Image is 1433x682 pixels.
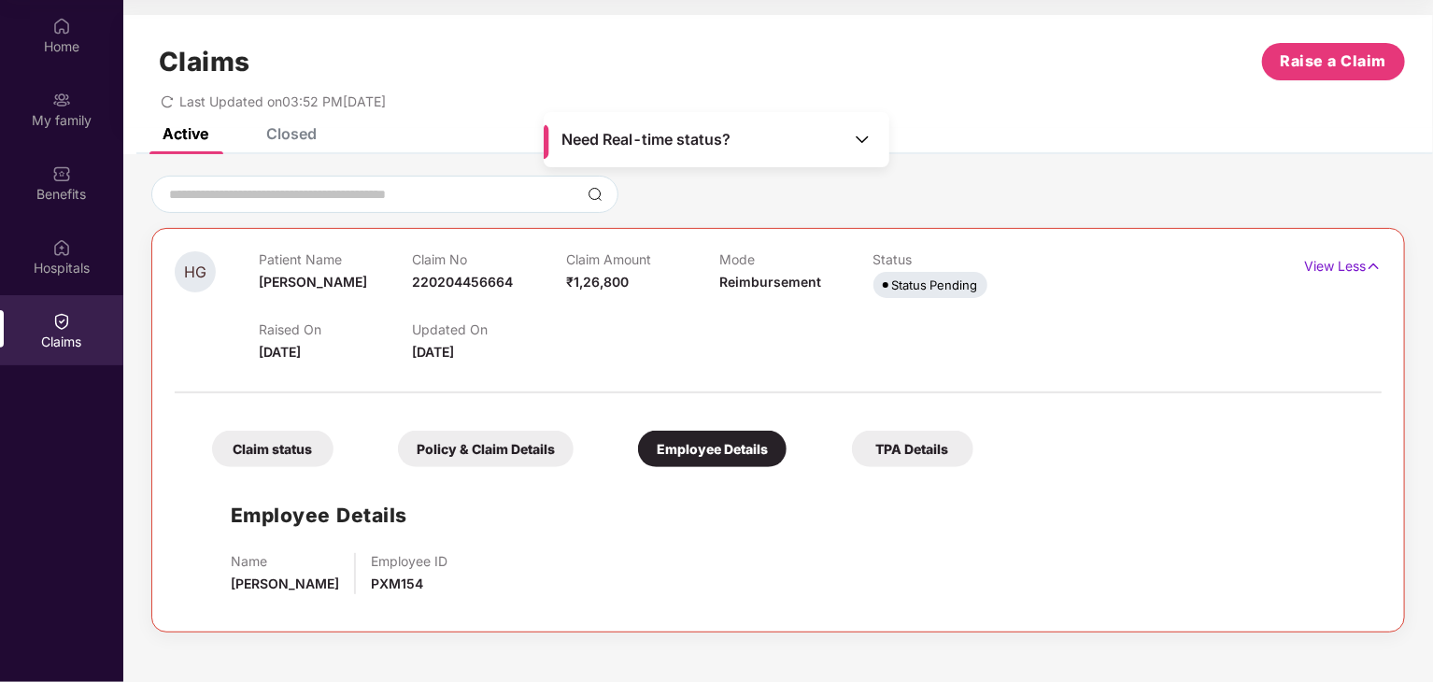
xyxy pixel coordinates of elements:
[719,274,821,290] span: Reimbursement
[159,46,250,78] h1: Claims
[259,344,301,360] span: [DATE]
[184,264,206,280] span: HG
[412,251,565,267] p: Claim No
[566,251,719,267] p: Claim Amount
[259,321,412,337] p: Raised On
[873,251,1027,267] p: Status
[566,274,629,290] span: ₹1,26,800
[719,251,873,267] p: Mode
[1366,256,1382,277] img: svg+xml;base64,PHN2ZyB4bWxucz0iaHR0cDovL3d3dy53My5vcmcvMjAwMC9zdmciIHdpZHRoPSIxNyIgaGVpZ2h0PSIxNy...
[259,274,367,290] span: [PERSON_NAME]
[412,344,454,360] span: [DATE]
[852,431,973,467] div: TPA Details
[638,431,787,467] div: Employee Details
[231,500,407,531] h1: Employee Details
[52,91,71,109] img: svg+xml;base64,PHN2ZyB3aWR0aD0iMjAiIGhlaWdodD0iMjAiIHZpZXdCb3g9IjAgMCAyMCAyMCIgZmlsbD0ibm9uZSIgeG...
[231,553,339,569] p: Name
[588,187,603,202] img: svg+xml;base64,PHN2ZyBpZD0iU2VhcmNoLTMyeDMyIiB4bWxucz0iaHR0cDovL3d3dy53My5vcmcvMjAwMC9zdmciIHdpZH...
[1304,251,1382,277] p: View Less
[398,431,574,467] div: Policy & Claim Details
[179,93,386,109] span: Last Updated on 03:52 PM[DATE]
[161,93,174,109] span: redo
[52,238,71,257] img: svg+xml;base64,PHN2ZyBpZD0iSG9zcGl0YWxzIiB4bWxucz0iaHR0cDovL3d3dy53My5vcmcvMjAwMC9zdmciIHdpZHRoPS...
[1281,50,1387,73] span: Raise a Claim
[52,17,71,36] img: svg+xml;base64,PHN2ZyBpZD0iSG9tZSIgeG1sbnM9Imh0dHA6Ly93d3cudzMub3JnLzIwMDAvc3ZnIiB3aWR0aD0iMjAiIG...
[371,553,447,569] p: Employee ID
[412,321,565,337] p: Updated On
[52,164,71,183] img: svg+xml;base64,PHN2ZyBpZD0iQmVuZWZpdHMiIHhtbG5zPSJodHRwOi8vd3d3LnczLm9yZy8yMDAwL3N2ZyIgd2lkdGg9Ij...
[163,124,208,143] div: Active
[853,130,872,149] img: Toggle Icon
[231,575,339,591] span: [PERSON_NAME]
[561,130,731,149] span: Need Real-time status?
[259,251,412,267] p: Patient Name
[371,575,423,591] span: PXM154
[1262,43,1405,80] button: Raise a Claim
[412,274,513,290] span: 220204456664
[892,276,978,294] div: Status Pending
[52,312,71,331] img: svg+xml;base64,PHN2ZyBpZD0iQ2xhaW0iIHhtbG5zPSJodHRwOi8vd3d3LnczLm9yZy8yMDAwL3N2ZyIgd2lkdGg9IjIwIi...
[266,124,317,143] div: Closed
[212,431,333,467] div: Claim status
